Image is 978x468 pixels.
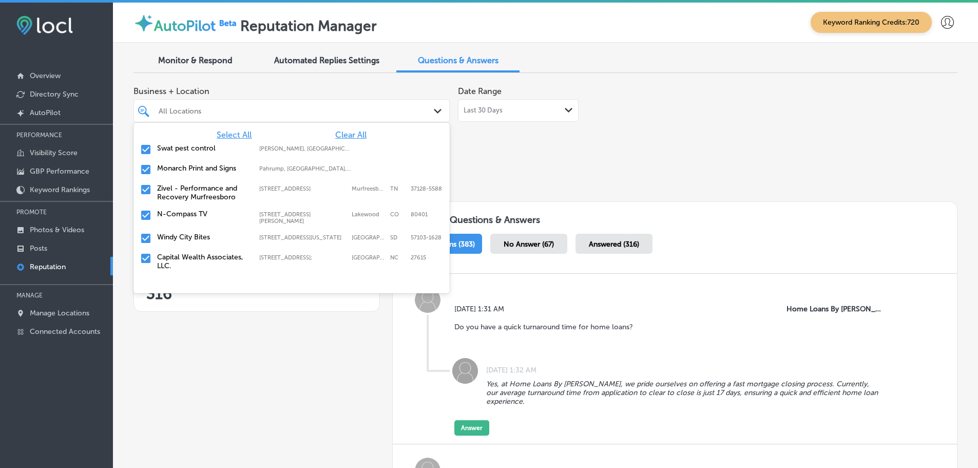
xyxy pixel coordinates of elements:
[259,165,351,172] label: Pahrump, NV, USA | Whitney, NV, USA | Mesquite, NV, USA | Paradise, NV, USA | Henderson, NV, USA ...
[159,106,435,115] div: All Locations
[411,234,442,241] label: 57103-1628
[352,185,385,192] label: Murfreesboro
[411,254,426,261] label: 27615
[30,263,66,271] p: Reputation
[216,17,240,28] img: Beta
[352,254,385,261] label: Raleigh
[30,167,89,176] p: GBP Performance
[352,211,385,224] label: Lakewood
[589,240,639,249] span: Answered (316)
[157,164,249,173] label: Monarch Print and Signs
[30,71,61,80] p: Overview
[154,17,216,34] label: AutoPilot
[454,305,641,313] label: [DATE] 1:31 AM
[787,305,885,313] p: Home Loans By Cherie
[158,55,233,65] span: Monitor & Respond
[458,86,502,96] label: Date Range
[486,380,880,406] p: Yes, at Home Loans By [PERSON_NAME], we pride ourselves on offering a fast mortgage closing proce...
[259,234,347,241] label: 114 N Indiana Ave
[30,90,79,99] p: Directory Sync
[30,108,61,117] p: AutoPilot
[240,17,377,34] label: Reputation Manager
[390,211,406,224] label: CO
[486,366,536,375] label: [DATE] 1:32 AM
[411,185,442,192] label: 37128-5588
[390,185,406,192] label: TN
[259,185,347,192] label: 1144 Fortress Blvd Suite E
[259,254,347,261] label: 8319 Six Forks Rd ste 105;
[259,145,351,152] label: Gilliam, LA, USA | Hosston, LA, USA | Eastwood, LA, USA | Blanchard, LA, USA | Shreveport, LA, US...
[418,55,498,65] span: Questions & Answers
[274,55,379,65] span: Automated Replies Settings
[454,420,489,436] button: Answer
[335,130,367,140] span: Clear All
[259,211,347,224] label: 1546 Cole Blvd Bldg 5, Suite 100
[352,234,385,241] label: Sioux Falls
[504,240,554,249] span: No Answer (67)
[157,184,249,201] label: Zivel - Performance and Recovery Murfreesboro
[30,148,78,157] p: Visibility Score
[146,285,367,303] h2: 316
[30,185,90,194] p: Keyword Rankings
[30,327,100,336] p: Connected Accounts
[30,244,47,253] p: Posts
[217,130,252,140] span: Select All
[393,202,957,230] h1: Customer Questions & Answers
[30,226,84,234] p: Photos & Videos
[811,12,932,33] span: Keyword Ranking Credits: 720
[133,86,450,96] span: Business + Location
[133,13,154,33] img: autopilot-icon
[157,144,249,153] label: Swat pest control
[157,233,249,241] label: Windy City Bites
[464,106,503,115] span: Last 30 Days
[390,254,406,261] label: NC
[454,323,633,331] p: Do you have a quick turnaround time for home loans?
[16,16,73,35] img: fda3e92497d09a02dc62c9cd864e3231.png
[411,211,428,224] label: 80401
[157,210,249,218] label: N-Compass TV
[390,234,406,241] label: SD
[30,309,89,317] p: Manage Locations
[157,253,249,270] label: Capital Wealth Associates, LLC.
